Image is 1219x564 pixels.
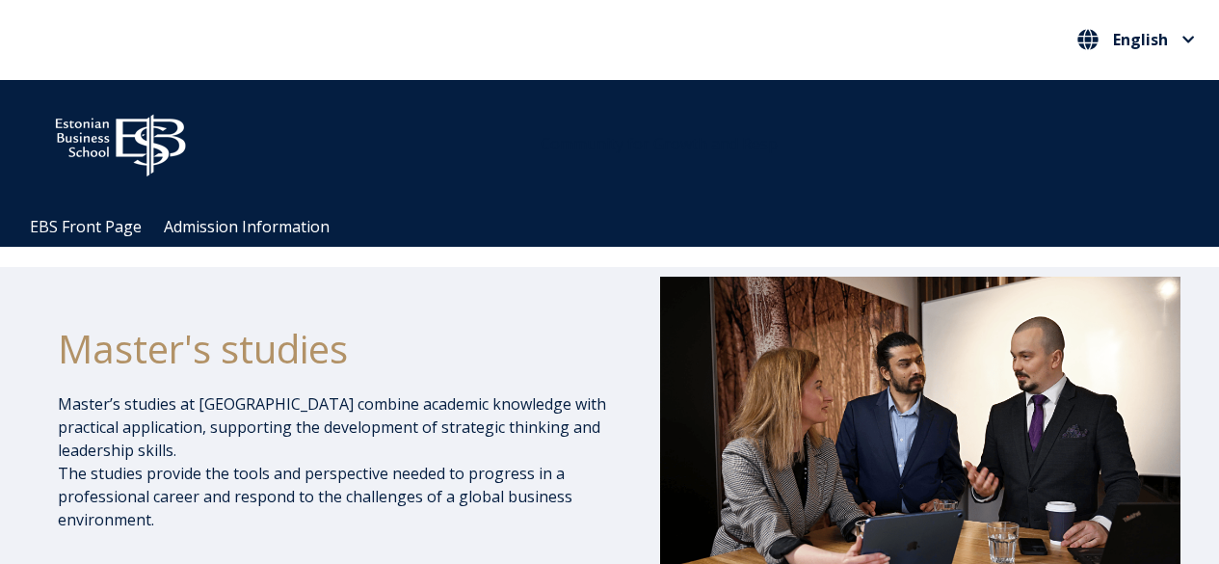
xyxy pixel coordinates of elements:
[39,99,202,182] img: ebs_logo2016_white
[541,133,778,154] span: Community for Growth and Resp
[1073,24,1200,55] button: English
[19,207,1219,247] div: Navigation Menu
[58,392,617,531] p: Master’s studies at [GEOGRAPHIC_DATA] combine academic knowledge with practical application, supp...
[1073,24,1200,56] nav: Select your language
[30,216,142,237] a: EBS Front Page
[164,216,330,237] a: Admission Information
[1113,32,1168,47] span: English
[58,325,617,373] h1: Master's studies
